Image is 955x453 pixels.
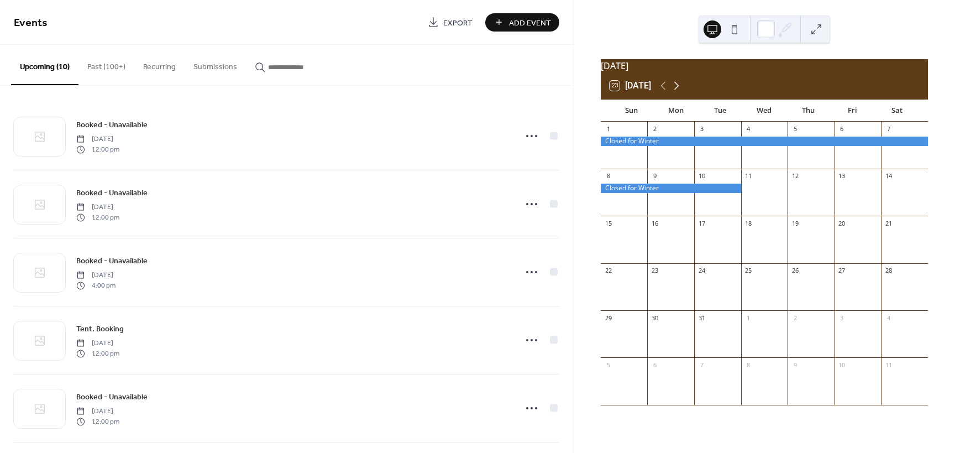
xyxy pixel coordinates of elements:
div: Fri [831,100,875,122]
div: 22 [604,267,612,275]
div: 25 [744,267,753,275]
div: 8 [604,172,612,180]
span: Export [443,17,473,29]
span: [DATE] [76,339,119,348]
div: Sat [875,100,919,122]
span: 12:00 pm [76,416,119,426]
a: Tent. Booking [76,322,124,335]
span: Booked - Unavailable [76,392,148,403]
span: Booked - Unavailable [76,119,148,131]
button: Recurring [134,45,185,84]
a: Booked - Unavailable [76,186,148,199]
div: 23 [650,267,659,275]
span: 4:00 pm [76,280,116,290]
span: [DATE] [76,202,119,212]
div: 13 [838,172,846,180]
div: 12 [791,172,799,180]
span: Booked - Unavailable [76,188,148,199]
div: Tue [698,100,742,122]
span: 12:00 pm [76,212,119,222]
div: 17 [697,219,706,227]
span: [DATE] [76,407,119,416]
div: 3 [697,125,706,133]
a: Booked - Unavailable [76,390,148,403]
div: 7 [697,361,706,369]
div: 1 [604,125,612,133]
span: 12:00 pm [76,144,119,154]
button: Add Event [485,13,559,32]
div: 2 [650,125,659,133]
span: Events [14,12,48,34]
span: Tent. Booking [76,324,124,335]
div: 29 [604,314,612,322]
div: 28 [884,267,893,275]
span: Add Event [509,17,551,29]
div: 10 [697,172,706,180]
div: Mon [654,100,698,122]
div: 9 [791,361,799,369]
span: [DATE] [76,270,116,280]
div: 4 [884,314,893,322]
span: [DATE] [76,134,119,144]
div: 5 [791,125,799,133]
div: 10 [838,361,846,369]
div: 15 [604,219,612,227]
div: [DATE] [601,59,928,72]
div: 3 [838,314,846,322]
div: 4 [744,125,753,133]
div: 6 [650,361,659,369]
div: 14 [884,172,893,180]
div: 24 [697,267,706,275]
div: 16 [650,219,659,227]
div: 11 [744,172,753,180]
button: Past (100+) [78,45,134,84]
div: 6 [838,125,846,133]
span: 12:00 pm [76,348,119,358]
div: 27 [838,267,846,275]
div: 19 [791,219,799,227]
div: 1 [744,314,753,322]
button: Submissions [185,45,246,84]
div: 9 [650,172,659,180]
a: Booked - Unavailable [76,118,148,131]
a: Booked - Unavailable [76,254,148,267]
div: Wed [742,100,786,122]
div: 18 [744,219,753,227]
div: 31 [697,314,706,322]
button: 23[DATE] [606,78,655,93]
div: Closed for Winter [601,137,928,146]
div: 2 [791,314,799,322]
div: Sun [610,100,654,122]
span: Booked - Unavailable [76,256,148,267]
div: Closed for Winter [601,184,741,193]
div: 21 [884,219,893,227]
a: Export [419,13,481,32]
div: 30 [650,314,659,322]
button: Upcoming (10) [11,45,78,85]
div: 20 [838,219,846,227]
div: 5 [604,361,612,369]
div: 7 [884,125,893,133]
div: Thu [786,100,831,122]
div: 11 [884,361,893,369]
div: 8 [744,361,753,369]
div: 26 [791,267,799,275]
